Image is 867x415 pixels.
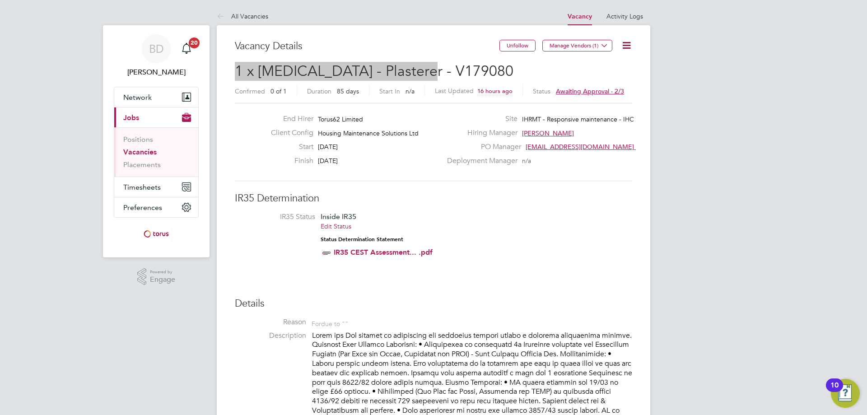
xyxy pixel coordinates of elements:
[189,37,200,48] span: 20
[522,157,531,165] span: n/a
[442,114,517,124] label: Site
[137,268,176,285] a: Powered byEngage
[114,177,198,197] button: Timesheets
[123,148,157,156] a: Vacancies
[406,87,415,95] span: n/a
[114,107,198,127] button: Jobs
[235,40,499,53] h3: Vacancy Details
[312,317,348,328] div: For due to ""
[123,203,162,212] span: Preferences
[235,192,632,205] h3: IR35 Determination
[114,227,199,241] a: Go to home page
[435,87,474,95] label: Last Updated
[235,62,513,80] span: 1 x [MEDICAL_DATA] - Plasterer - V179080
[318,129,419,137] span: Housing Maintenance Solutions Ltd
[442,128,517,138] label: Hiring Manager
[235,317,306,327] label: Reason
[442,142,521,152] label: PO Manager
[522,115,634,123] span: IHRMT - Responsive maintenance - IHC
[337,87,359,95] span: 85 days
[177,34,196,63] a: 20
[318,143,338,151] span: [DATE]
[114,197,198,217] button: Preferences
[264,156,313,166] label: Finish
[568,13,592,20] a: Vacancy
[318,115,363,123] span: Torus62 Limited
[150,268,175,276] span: Powered by
[114,127,198,177] div: Jobs
[556,87,624,95] span: Awaiting approval - 2/3
[831,379,860,408] button: Open Resource Center, 10 new notifications
[442,156,517,166] label: Deployment Manager
[499,40,536,51] button: Unfollow
[379,87,400,95] label: Start In
[264,142,313,152] label: Start
[318,157,338,165] span: [DATE]
[270,87,287,95] span: 0 of 1
[264,114,313,124] label: End Hirer
[149,43,164,55] span: BD
[114,67,199,78] span: Brendan Day
[123,183,161,191] span: Timesheets
[150,276,175,284] span: Engage
[321,212,356,221] span: Inside IR35
[477,87,513,95] span: 16 hours ago
[235,87,265,95] label: Confirmed
[140,227,172,241] img: torus-logo-retina.png
[307,87,331,95] label: Duration
[244,212,315,222] label: IR35 Status
[606,12,643,20] a: Activity Logs
[123,160,161,169] a: Placements
[542,40,612,51] button: Manage Vendors (1)
[217,12,268,20] a: All Vacancies
[264,128,313,138] label: Client Config
[114,34,199,78] a: BD[PERSON_NAME]
[533,87,550,95] label: Status
[114,87,198,107] button: Network
[123,113,139,122] span: Jobs
[235,297,632,310] h3: Details
[321,236,403,242] strong: Status Determination Statement
[123,135,153,144] a: Positions
[526,143,682,151] span: [EMAIL_ADDRESS][DOMAIN_NAME] working@toru…
[321,222,351,230] a: Edit Status
[235,331,306,340] label: Description
[522,129,574,137] span: [PERSON_NAME]
[830,385,839,397] div: 10
[334,248,433,256] a: IR35 CEST Assessment... .pdf
[103,25,210,257] nav: Main navigation
[123,93,152,102] span: Network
